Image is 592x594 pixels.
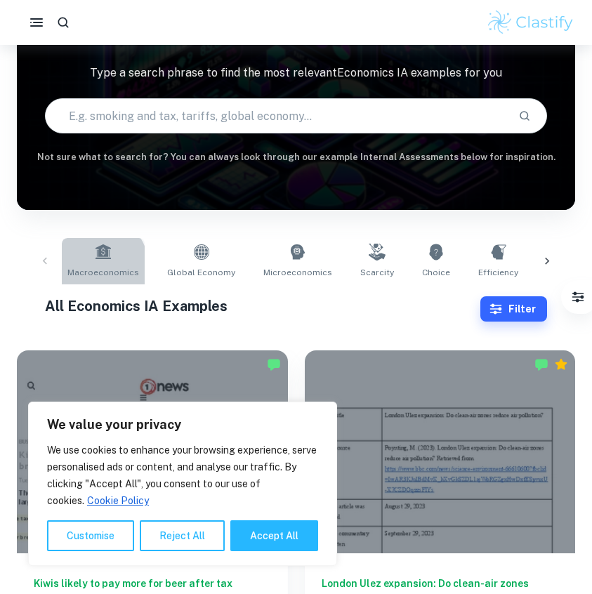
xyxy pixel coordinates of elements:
span: Choice [422,266,450,279]
img: Clastify logo [486,8,575,37]
div: We value your privacy [28,402,337,566]
p: We value your privacy [47,416,318,433]
a: Cookie Policy [86,494,150,507]
img: Marked [267,357,281,371]
div: Premium [554,357,568,371]
img: Marked [534,357,548,371]
span: Macroeconomics [67,266,139,279]
p: Type a search phrase to find the most relevant Economics IA examples for you [17,65,575,81]
button: Customise [47,520,134,551]
span: Microeconomics [263,266,332,279]
span: Global Economy [167,266,235,279]
p: We use cookies to enhance your browsing experience, serve personalised ads or content, and analys... [47,442,318,509]
button: Reject All [140,520,225,551]
button: Filter [564,283,592,311]
input: E.g. smoking and tax, tariffs, global economy... [46,96,508,136]
h6: Not sure what to search for? You can always look through our example Internal Assessments below f... [17,150,575,164]
h1: All Economics IA Examples [45,296,481,317]
span: Scarcity [360,266,394,279]
button: Accept All [230,520,318,551]
button: Search [513,104,537,128]
button: Filter [480,296,547,322]
span: Efficiency [478,266,518,279]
